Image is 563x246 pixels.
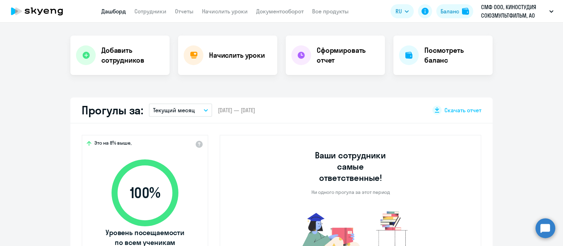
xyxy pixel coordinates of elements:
button: Балансbalance [436,4,473,18]
span: Это на 8% выше, [94,140,132,148]
span: 100 % [105,184,185,201]
a: Дашборд [101,8,126,15]
h4: Посмотреть баланс [424,45,487,65]
span: Скачать отчет [444,106,481,114]
h3: Ваши сотрудники самые ответственные! [305,150,396,183]
img: balance [462,8,469,15]
button: RU [391,4,414,18]
a: Документооборот [256,8,304,15]
p: Текущий месяц [153,106,195,114]
button: Текущий месяц [149,103,212,117]
a: Сотрудники [134,8,166,15]
a: Отчеты [175,8,194,15]
button: СМФ ООО, КИНОСТУДИЯ СОЮЗМУЛЬТФИЛЬМ, АО [477,3,557,20]
a: Все продукты [312,8,349,15]
h4: Начислить уроки [209,50,265,60]
h2: Прогулы за: [82,103,143,117]
h4: Добавить сотрудников [101,45,164,65]
p: СМФ ООО, КИНОСТУДИЯ СОЮЗМУЛЬТФИЛЬМ, АО [481,3,546,20]
div: Баланс [441,7,459,15]
p: Ни одного прогула за этот период [311,189,390,195]
span: RU [396,7,402,15]
span: [DATE] — [DATE] [218,106,255,114]
a: Начислить уроки [202,8,248,15]
h4: Сформировать отчет [317,45,379,65]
